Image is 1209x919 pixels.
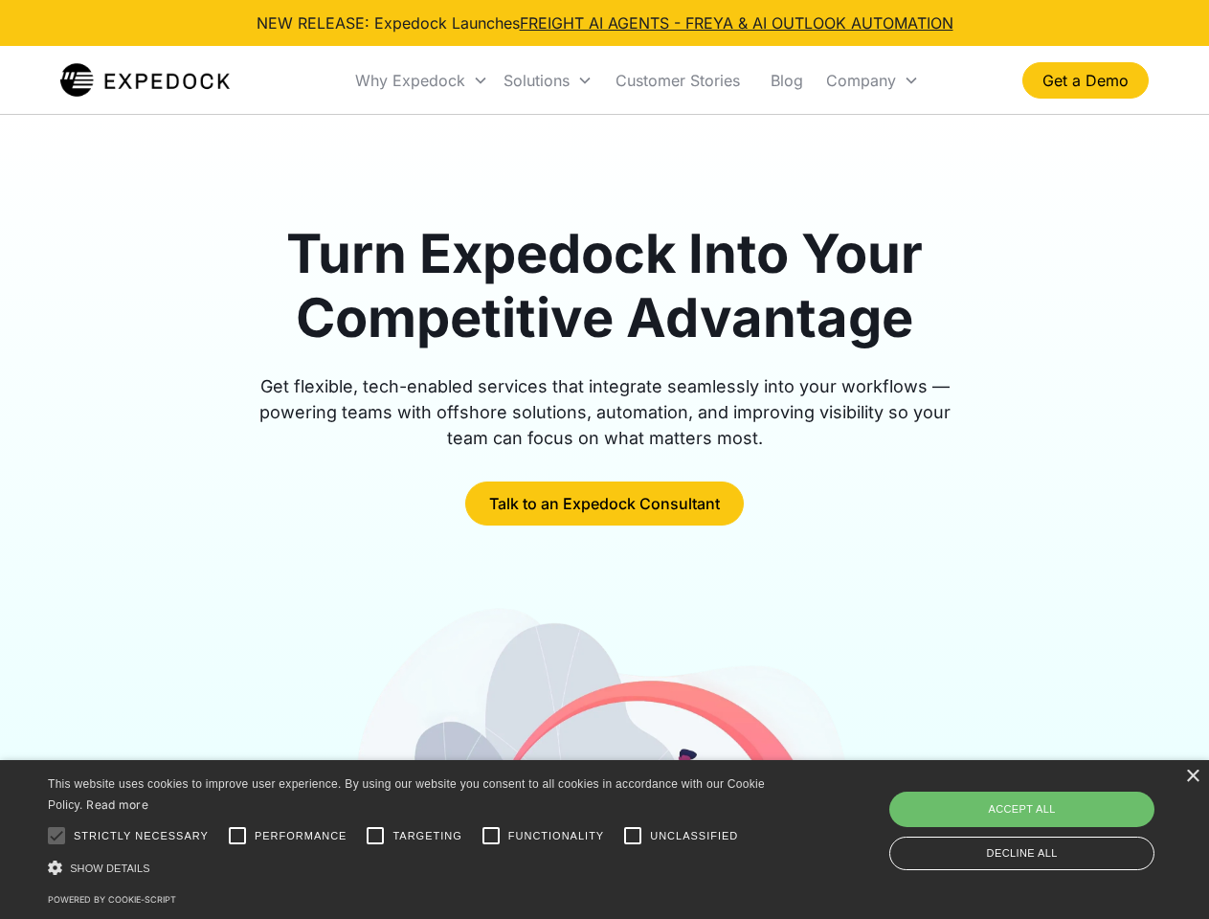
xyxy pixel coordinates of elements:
[74,828,209,844] span: Strictly necessary
[347,48,496,113] div: Why Expedock
[257,11,953,34] div: NEW RELEASE: Expedock Launches
[48,858,772,878] div: Show details
[355,71,465,90] div: Why Expedock
[520,13,953,33] a: FREIGHT AI AGENTS - FREYA & AI OUTLOOK AUTOMATION
[48,777,765,813] span: This website uses cookies to improve user experience. By using our website you consent to all coo...
[48,894,176,905] a: Powered by cookie-script
[86,797,148,812] a: Read more
[70,863,150,874] span: Show details
[465,482,744,526] a: Talk to an Expedock Consultant
[650,828,738,844] span: Unclassified
[255,828,347,844] span: Performance
[818,48,927,113] div: Company
[1022,62,1149,99] a: Get a Demo
[392,828,461,844] span: Targeting
[237,222,973,350] h1: Turn Expedock Into Your Competitive Advantage
[826,71,896,90] div: Company
[755,48,818,113] a: Blog
[60,61,230,100] a: home
[237,373,973,451] div: Get flexible, tech-enabled services that integrate seamlessly into your workflows — powering team...
[504,71,570,90] div: Solutions
[496,48,600,113] div: Solutions
[60,61,230,100] img: Expedock Logo
[890,712,1209,919] iframe: Chat Widget
[600,48,755,113] a: Customer Stories
[508,828,604,844] span: Functionality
